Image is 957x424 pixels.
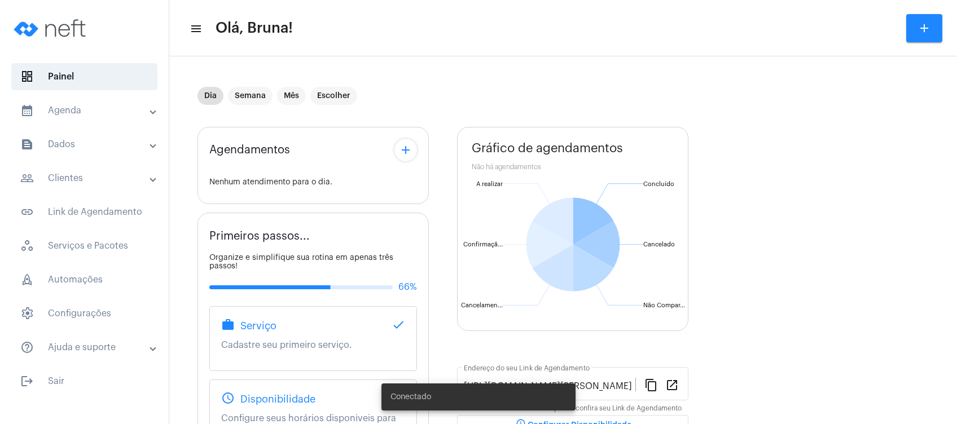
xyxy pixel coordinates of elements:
mat-icon: done [392,318,405,332]
text: A realizar [476,181,503,187]
span: 66% [398,282,417,292]
text: Concluído [643,181,674,187]
mat-panel-title: Dados [20,138,151,151]
span: Primeiros passos... [209,230,310,242]
span: Serviços e Pacotes [11,232,157,259]
mat-icon: work [221,318,235,332]
span: Olá, Bruna! [216,19,293,37]
div: Nenhum atendimento para o dia. [209,178,417,187]
span: Painel [11,63,157,90]
mat-panel-title: Ajuda e suporte [20,341,151,354]
mat-icon: sidenav icon [20,104,34,117]
mat-icon: sidenav icon [20,205,34,219]
span: Conectado [390,391,431,403]
mat-icon: sidenav icon [190,22,201,36]
text: Não Compar... [643,302,685,308]
span: Disponibilidade [240,394,315,405]
span: Automações [11,266,157,293]
mat-icon: sidenav icon [20,341,34,354]
span: Organize e simplifique sua rotina em apenas três passos! [209,254,393,270]
mat-icon: schedule [221,391,235,405]
mat-icon: add [918,21,931,35]
span: sidenav icon [20,239,34,253]
mat-expansion-panel-header: sidenav iconDados [7,131,169,158]
span: Gráfico de agendamentos [472,142,623,155]
mat-icon: sidenav icon [20,171,34,185]
mat-hint: Copie ou confira seu Link de Agendamento [545,405,682,413]
mat-icon: sidenav icon [20,138,34,151]
text: Cancelado [643,241,675,248]
mat-chip: Dia [197,87,223,105]
mat-expansion-panel-header: sidenav iconAjuda e suporte [7,334,169,361]
span: Serviço [240,320,276,332]
span: sidenav icon [20,273,34,286]
span: Agendamentos [209,144,290,156]
p: Cadastre seu primeiro serviço. [221,340,405,350]
span: Sair [11,368,157,395]
text: Confirmaçã... [463,241,503,248]
mat-icon: add [399,143,412,157]
mat-icon: sidenav icon [20,374,34,388]
mat-icon: content_copy [644,378,658,391]
mat-expansion-panel-header: sidenav iconAgenda [7,97,169,124]
img: logo-neft-novo-2.png [9,6,94,51]
span: Configurações [11,300,157,327]
span: Link de Agendamento [11,198,157,226]
mat-chip: Escolher [310,87,357,105]
mat-icon: open_in_new [665,378,679,391]
mat-panel-title: Clientes [20,171,151,185]
mat-expansion-panel-header: sidenav iconClientes [7,165,169,192]
span: sidenav icon [20,307,34,320]
mat-panel-title: Agenda [20,104,151,117]
text: Cancelamen... [461,302,503,308]
mat-chip: Semana [228,87,273,105]
span: sidenav icon [20,70,34,83]
mat-chip: Mês [277,87,306,105]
